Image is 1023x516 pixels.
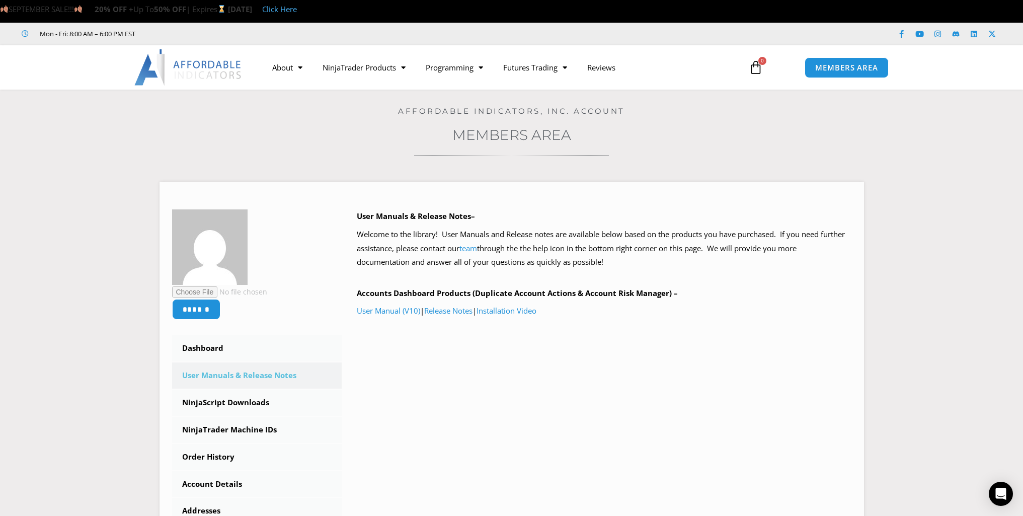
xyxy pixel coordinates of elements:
span: 0 [758,57,766,65]
div: Open Intercom Messenger [989,482,1013,506]
a: NinjaScript Downloads [172,390,342,416]
a: 0 [734,53,778,82]
strong: 50% OFF [154,4,186,14]
p: | | [357,304,851,318]
img: LogoAI | Affordable Indicators – NinjaTrader [134,49,243,86]
a: Futures Trading [493,56,577,79]
nav: Menu [262,56,737,79]
a: About [262,56,312,79]
a: Members Area [452,126,571,143]
img: ab37afd1b4651a01a9f7e97aa93c1d8d4ef2d56c038269a4271abf63ff5a6c4a [172,209,248,285]
b: Accounts Dashboard Products (Duplicate Account Actions & Account Risk Manager) – [357,288,678,298]
b: User Manuals & Release Notes– [357,211,475,221]
img: ⌛ [218,5,225,13]
a: User Manuals & Release Notes [172,362,342,389]
p: Welcome to the library! User Manuals and Release notes are available below based on the products ... [357,228,851,270]
span: Mon - Fri: 8:00 AM – 6:00 PM EST [37,28,135,40]
a: Release Notes [424,306,473,316]
strong: [DATE] [228,4,252,14]
a: Reviews [577,56,625,79]
a: Programming [416,56,493,79]
a: MEMBERS AREA [805,57,889,78]
a: Affordable Indicators, Inc. Account [398,106,625,116]
a: Dashboard [172,335,342,361]
span: MEMBERS AREA [815,64,878,71]
a: Account Details [172,471,342,497]
a: Order History [172,444,342,470]
a: User Manual (V10) [357,306,420,316]
a: Installation Video [477,306,536,316]
a: team [459,243,477,253]
img: 🍂 [1,5,8,13]
a: NinjaTrader Products [312,56,416,79]
img: 🍂 [74,5,82,13]
a: NinjaTrader Machine IDs [172,417,342,443]
a: Click Here [262,4,297,14]
strong: 20% OFF + [95,4,133,14]
iframe: Customer reviews powered by Trustpilot [149,29,300,39]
